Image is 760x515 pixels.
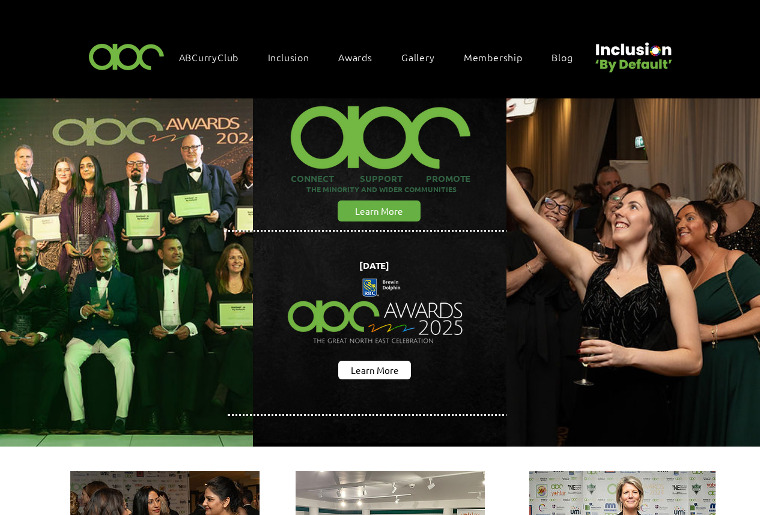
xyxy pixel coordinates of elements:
span: Awards [338,50,372,64]
span: Learn More [355,205,403,217]
span: ABCurryClub [179,50,239,64]
span: CONNECT SUPPORT PROMOTE [291,172,470,184]
img: ABC-Logo-Blank-Background-01-01-2.png [85,38,168,74]
a: ABCurryClub [173,44,257,70]
img: Northern Insights Double Pager Apr 2025.png [277,256,475,367]
a: Blog [546,44,591,70]
span: Blog [552,50,573,64]
img: ABC-Logo-Blank-Background-01-01-2_edited.png [284,91,476,172]
div: Awards [332,44,391,70]
span: [DATE] [359,259,389,271]
img: Untitled design (22).png [591,32,674,74]
span: THE MINORITY AND WIDER COMMUNITIES [306,184,457,194]
nav: Site [173,44,591,70]
img: abc background hero black.png [253,98,506,443]
span: Gallery [401,50,435,64]
span: Learn More [351,364,399,376]
span: Inclusion [268,50,309,64]
div: Inclusion [262,44,327,70]
span: Membership [464,50,523,64]
a: Gallery [395,44,453,70]
a: Membership [458,44,541,70]
a: Learn More [338,200,421,221]
a: Learn More [338,361,411,379]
